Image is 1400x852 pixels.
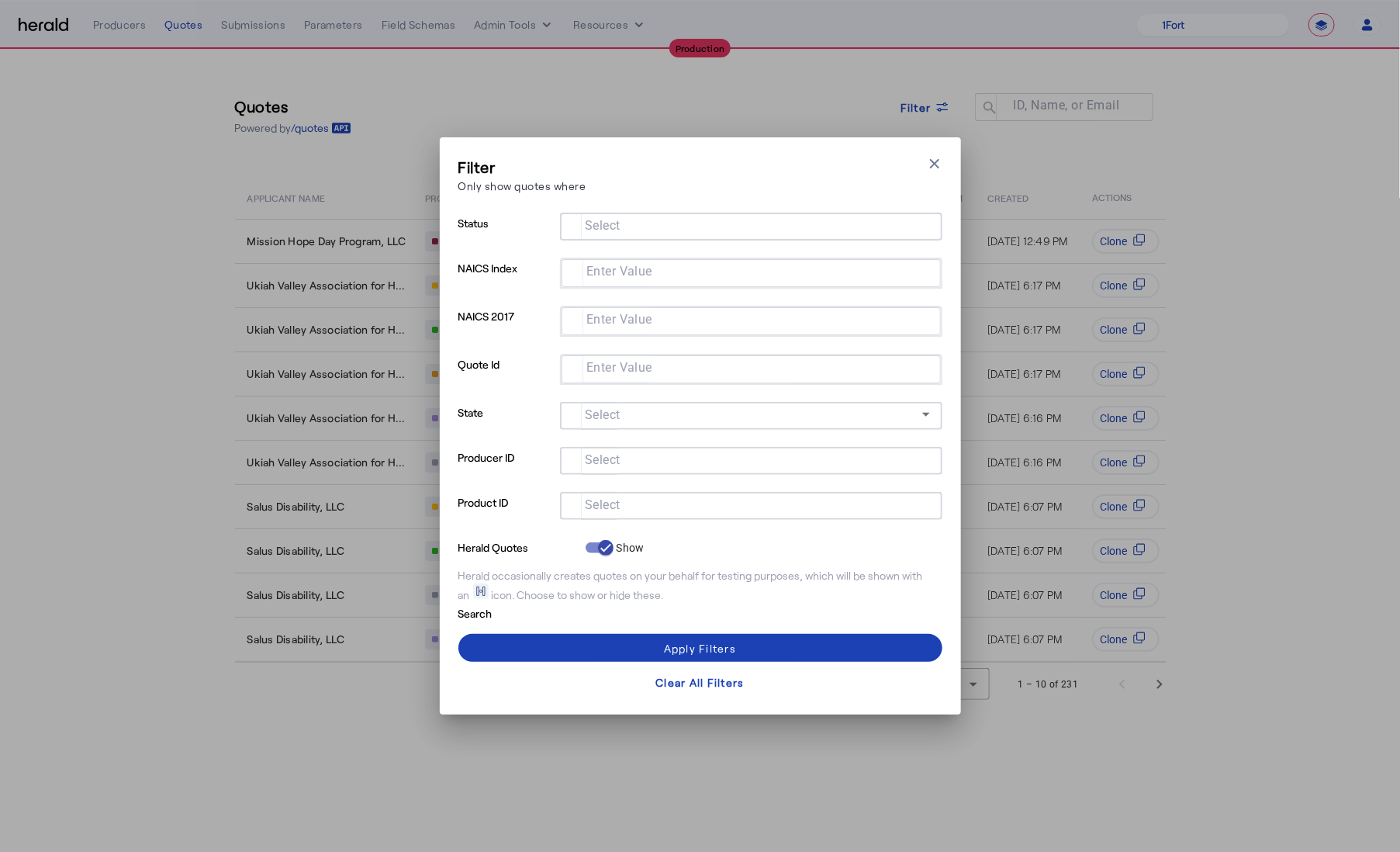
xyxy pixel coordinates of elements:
[458,568,942,603] div: Herald occasionally creates quotes on your behalf for testing purposes, which will be shown with ...
[458,402,554,447] p: State
[458,156,586,178] h3: Filter
[586,313,653,327] mat-label: Enter Value
[458,178,586,194] p: Only show quotes where
[585,219,620,234] mat-label: Select
[614,540,645,556] label: Show
[572,216,930,234] mat-chip-grid: Selection
[458,537,579,556] p: Herald Quotes
[586,265,653,279] mat-label: Enter Value
[574,310,928,329] mat-chip-grid: Selection
[655,674,744,691] div: Clear All Filters
[458,354,554,402] p: Quote Id
[585,453,620,468] mat-label: Select
[458,447,554,492] p: Producer ID
[458,634,942,662] button: Apply Filters
[458,603,579,622] p: Search
[458,213,554,258] p: Status
[572,450,930,469] mat-chip-grid: Selection
[458,306,554,354] p: NAICS 2017
[585,408,620,423] mat-label: Select
[458,492,554,537] p: Product ID
[586,361,653,376] mat-label: Enter Value
[458,668,942,696] button: Clear All Filters
[664,640,736,656] div: Apply Filters
[574,358,928,377] mat-chip-grid: Selection
[458,258,554,306] p: NAICS Index
[585,498,620,513] mat-label: Select
[572,495,930,514] mat-chip-grid: Selection
[574,262,928,281] mat-chip-grid: Selection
